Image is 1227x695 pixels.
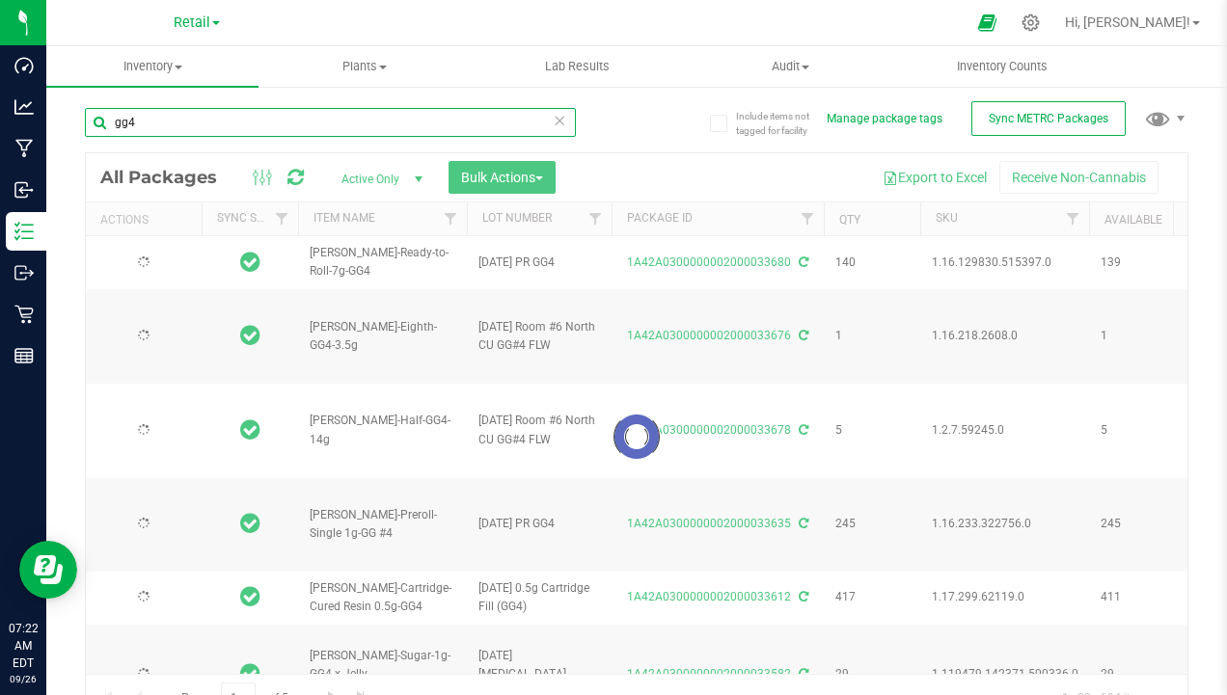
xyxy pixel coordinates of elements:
[684,46,896,87] a: Audit
[14,97,34,117] inline-svg: Analytics
[966,4,1009,41] span: Open Ecommerce Menu
[827,111,942,127] button: Manage package tags
[9,620,38,672] p: 07:22 AM EDT
[931,58,1074,75] span: Inventory Counts
[1019,13,1043,32] div: Manage settings
[14,305,34,324] inline-svg: Retail
[14,263,34,282] inline-svg: Outbound
[14,139,34,158] inline-svg: Manufacturing
[85,108,576,137] input: Search Package ID, Item Name, SKU, Lot or Part Number...
[46,58,259,75] span: Inventory
[14,56,34,75] inline-svg: Dashboard
[9,672,38,686] p: 09/26
[472,46,684,87] a: Lab Results
[46,46,259,87] a: Inventory
[1065,14,1190,30] span: Hi, [PERSON_NAME]!
[989,112,1108,125] span: Sync METRC Packages
[14,346,34,365] inline-svg: Reports
[554,108,567,133] span: Clear
[14,222,34,241] inline-svg: Inventory
[971,101,1126,136] button: Sync METRC Packages
[736,109,832,138] span: Include items not tagged for facility
[259,58,470,75] span: Plants
[259,46,471,87] a: Plants
[685,58,895,75] span: Audit
[14,180,34,200] inline-svg: Inbound
[174,14,210,31] span: Retail
[19,541,77,599] iframe: Resource center
[519,58,636,75] span: Lab Results
[896,46,1108,87] a: Inventory Counts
